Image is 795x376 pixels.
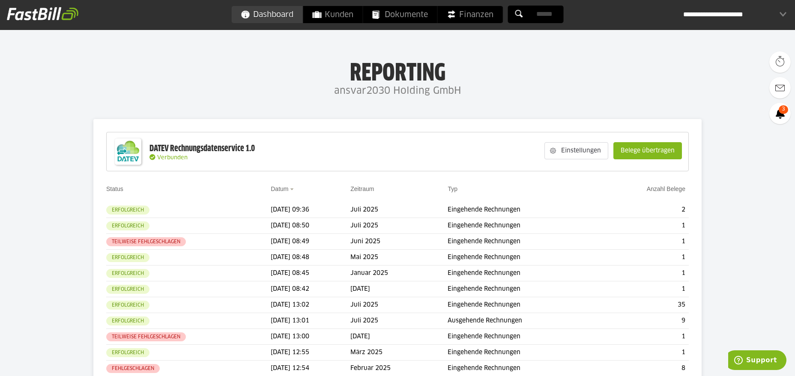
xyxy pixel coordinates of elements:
[769,103,791,124] a: 3
[271,266,350,281] td: [DATE] 08:45
[602,250,689,266] td: 1
[271,329,350,345] td: [DATE] 13:00
[448,345,601,361] td: Eingehende Rechnungen
[271,313,350,329] td: [DATE] 13:01
[106,348,149,357] sl-badge: Erfolgreich
[350,281,448,297] td: [DATE]
[241,6,293,23] span: Dashboard
[448,234,601,250] td: Eingehende Rechnungen
[271,281,350,297] td: [DATE] 08:42
[779,105,788,114] span: 3
[602,281,689,297] td: 1
[106,301,149,310] sl-badge: Erfolgreich
[350,297,448,313] td: Juli 2025
[602,266,689,281] td: 1
[602,218,689,234] td: 1
[271,297,350,313] td: [DATE] 13:02
[373,6,428,23] span: Dokumente
[350,202,448,218] td: Juli 2025
[350,313,448,329] td: Juli 2025
[350,185,374,192] a: Zeitraum
[271,185,288,192] a: Datum
[602,297,689,313] td: 35
[290,188,296,190] img: sort_desc.gif
[602,313,689,329] td: 9
[350,218,448,234] td: Juli 2025
[613,142,682,159] sl-button: Belege übertragen
[350,266,448,281] td: Januar 2025
[271,345,350,361] td: [DATE] 12:55
[106,269,149,278] sl-badge: Erfolgreich
[448,185,457,192] a: Typ
[602,345,689,361] td: 1
[350,234,448,250] td: Juni 2025
[157,155,188,161] span: Verbunden
[149,143,255,154] div: DATEV Rechnungsdatenservice 1.0
[448,250,601,266] td: Eingehende Rechnungen
[106,285,149,294] sl-badge: Erfolgreich
[106,332,186,341] sl-badge: Teilweise fehlgeschlagen
[447,6,493,23] span: Finanzen
[7,7,78,21] img: fastbill_logo_white.png
[544,142,608,159] sl-button: Einstellungen
[106,237,186,246] sl-badge: Teilweise fehlgeschlagen
[271,218,350,234] td: [DATE] 08:50
[232,6,303,23] a: Dashboard
[602,329,689,345] td: 1
[602,234,689,250] td: 1
[448,218,601,234] td: Eingehende Rechnungen
[728,350,786,372] iframe: Öffnet ein Widget, in dem Sie weitere Informationen finden
[271,250,350,266] td: [DATE] 08:48
[438,6,503,23] a: Finanzen
[271,234,350,250] td: [DATE] 08:49
[448,297,601,313] td: Eingehende Rechnungen
[106,253,149,262] sl-badge: Erfolgreich
[448,329,601,345] td: Eingehende Rechnungen
[448,202,601,218] td: Eingehende Rechnungen
[350,250,448,266] td: Mai 2025
[111,134,145,169] img: DATEV-Datenservice Logo
[350,345,448,361] td: März 2025
[106,185,123,192] a: Status
[363,6,437,23] a: Dokumente
[106,206,149,215] sl-badge: Erfolgreich
[448,281,601,297] td: Eingehende Rechnungen
[106,316,149,325] sl-badge: Erfolgreich
[448,313,601,329] td: Ausgehende Rechnungen
[271,202,350,218] td: [DATE] 09:36
[106,364,160,373] sl-badge: Fehlgeschlagen
[86,60,709,83] h1: Reporting
[106,221,149,230] sl-badge: Erfolgreich
[313,6,353,23] span: Kunden
[448,266,601,281] td: Eingehende Rechnungen
[303,6,363,23] a: Kunden
[602,202,689,218] td: 2
[350,329,448,345] td: [DATE]
[647,185,685,192] a: Anzahl Belege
